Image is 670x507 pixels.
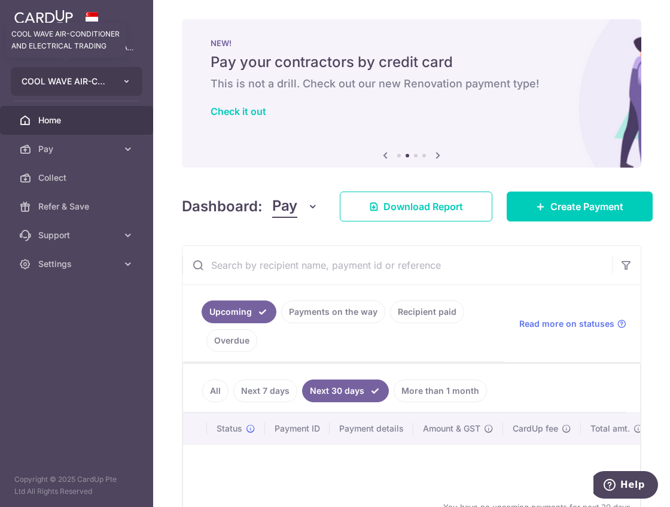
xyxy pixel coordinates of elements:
[11,67,142,96] button: COOL WAVE AIR-CONDITIONER AND ELECTRICAL TRADINGCOOL WAVE AIR-CONDITIONER AND ELECTRICAL TRADING
[340,192,492,221] a: Download Report
[507,192,653,221] a: Create Payment
[38,143,117,155] span: Pay
[390,300,464,323] a: Recipient paid
[281,300,385,323] a: Payments on the way
[38,201,117,212] span: Refer & Save
[206,329,257,352] a: Overdue
[182,19,641,168] img: Renovation banner
[202,380,229,402] a: All
[211,105,266,117] a: Check it out
[211,77,613,91] h6: This is not a drill. Check out our new Renovation payment type!
[423,423,480,435] span: Amount & GST
[14,10,73,24] img: CardUp
[38,258,117,270] span: Settings
[519,318,626,330] a: Read more on statuses
[272,195,318,218] button: Pay
[272,195,297,218] span: Pay
[38,172,117,184] span: Collect
[330,413,413,444] th: Payment details
[302,380,389,402] a: Next 30 days
[211,38,613,48] p: NEW!
[394,380,487,402] a: More than 1 month
[38,229,117,241] span: Support
[211,53,613,72] h5: Pay your contractors by credit card
[383,199,463,214] span: Download Report
[590,423,630,435] span: Total amt.
[265,413,330,444] th: Payment ID
[202,300,276,323] a: Upcoming
[217,423,242,435] span: Status
[182,246,612,284] input: Search by recipient name, payment id or reference
[6,23,126,57] div: COOL WAVE AIR-CONDITIONER AND ELECTRICAL TRADING
[182,196,263,217] h4: Dashboard:
[38,114,117,126] span: Home
[550,199,623,214] span: Create Payment
[513,423,558,435] span: CardUp fee
[593,471,658,501] iframe: Opens a widget where you can find more information
[233,380,297,402] a: Next 7 days
[519,318,614,330] span: Read more on statuses
[22,75,110,87] span: COOL WAVE AIR-CONDITIONER AND ELECTRICAL TRADING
